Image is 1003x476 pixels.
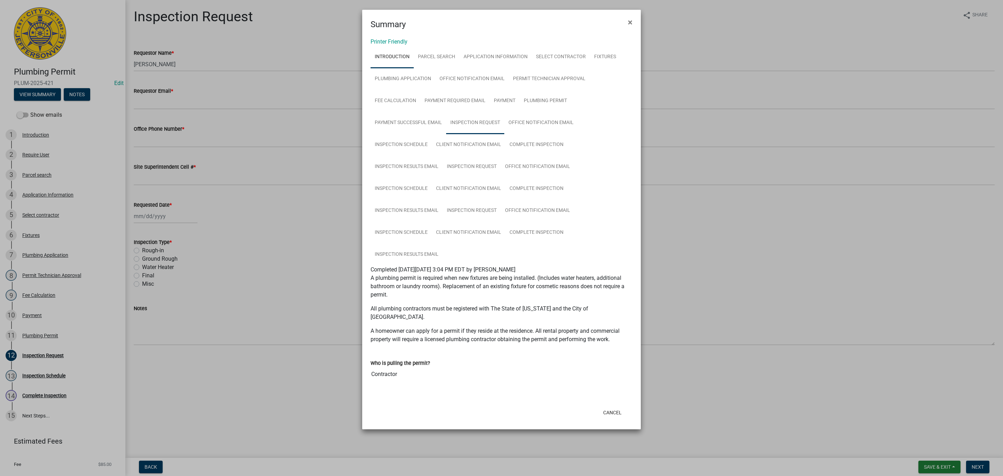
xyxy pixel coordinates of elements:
a: Plumbing Application [371,68,435,90]
a: Inspection Request [443,200,501,222]
h4: Summary [371,18,406,31]
a: Office Notification Email [501,200,574,222]
a: Inspection Results Email [371,156,443,178]
a: Introduction [371,46,414,68]
p: A plumbing permit is required when new fixtures are being installed. (Includes water heaters, add... [371,274,632,299]
p: All plumbing contractors must be registered with The State of [US_STATE] and the City of [GEOGRAP... [371,305,632,321]
a: Office Notification Email [504,112,578,134]
a: Permit Technician Approval [509,68,590,90]
a: Fixtures [590,46,620,68]
a: Inspection Request [446,112,504,134]
a: Complete Inspection [505,178,568,200]
span: Completed [DATE][DATE] 3:04 PM EDT by [PERSON_NAME] [371,266,515,273]
a: Plumbing Permit [520,90,571,112]
a: Complete Inspection [505,222,568,244]
a: Payment [490,90,520,112]
a: Complete Inspection [505,134,568,156]
a: Inspection Request [443,156,501,178]
a: Printer Friendly [371,38,407,45]
button: Close [622,13,638,32]
span: × [628,17,632,27]
label: Who is pulling the permit? [371,361,430,366]
a: Office Notification Email [501,156,574,178]
a: Client Notification Email [432,134,505,156]
a: Parcel search [414,46,459,68]
a: Fee Calculation [371,90,420,112]
a: Inspection Results Email [371,200,443,222]
p: A homeowner can apply for a permit if they reside at the residence. All rental property and comme... [371,327,632,344]
a: Application Information [459,46,532,68]
a: Inspection Schedule [371,134,432,156]
a: Payment Required Email [420,90,490,112]
a: Office Notification Email [435,68,509,90]
a: Inspection Results Email [371,244,443,266]
button: Cancel [598,406,627,419]
a: Inspection Schedule [371,178,432,200]
a: Client Notification Email [432,178,505,200]
a: Select contractor [532,46,590,68]
a: Inspection Schedule [371,222,432,244]
a: Client Notification Email [432,222,505,244]
a: Payment Successful Email [371,112,446,134]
